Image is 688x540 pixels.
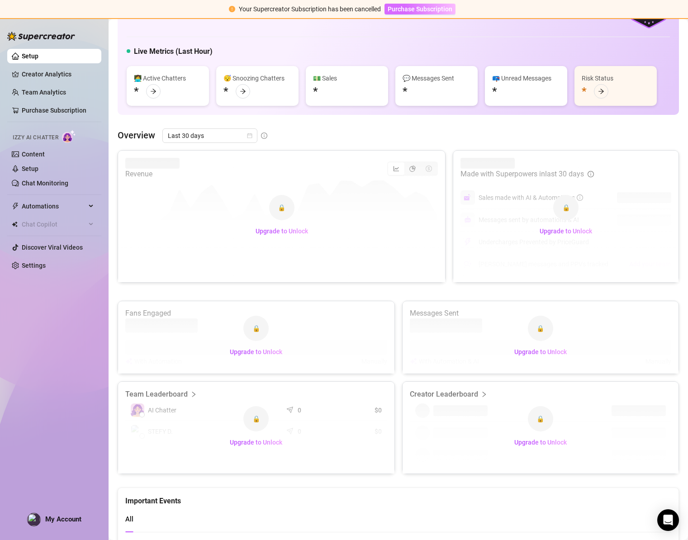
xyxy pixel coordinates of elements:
[384,4,456,14] button: Purchase Subscription
[7,32,75,41] img: logo-BBDzfeDw.svg
[313,73,381,83] div: 💵 Sales
[168,129,252,142] span: Last 30 days
[22,107,86,114] a: Purchase Subscription
[247,133,252,138] span: calendar
[248,224,315,238] button: Upgrade to Unlock
[125,515,133,523] span: All
[553,195,579,220] div: 🔒
[240,88,246,95] span: arrow-right
[540,227,592,235] span: Upgrade to Unlock
[528,406,553,431] div: 🔒
[230,439,282,446] span: Upgrade to Unlock
[22,217,86,232] span: Chat Copilot
[22,180,68,187] a: Chat Monitoring
[134,46,213,57] h5: Live Metrics (Last Hour)
[45,515,81,523] span: My Account
[507,435,574,450] button: Upgrade to Unlock
[229,6,235,12] span: exclamation-circle
[12,221,18,227] img: Chat Copilot
[22,52,38,60] a: Setup
[230,348,282,355] span: Upgrade to Unlock
[150,88,157,95] span: arrow-right
[22,199,86,213] span: Automations
[532,224,599,238] button: Upgrade to Unlock
[243,406,269,431] div: 🔒
[507,345,574,359] button: Upgrade to Unlock
[22,165,38,172] a: Setup
[62,130,76,143] img: AI Chatter
[243,316,269,341] div: 🔒
[118,128,155,142] article: Overview
[403,73,470,83] div: 💬 Messages Sent
[134,73,202,83] div: 👩‍💻 Active Chatters
[269,195,294,220] div: 🔒
[582,73,650,83] div: Risk Status
[28,513,40,526] img: profilePics%2Fqht6QgC3YSM5nHrYR1G2uRKaphB3.jpeg
[22,244,83,251] a: Discover Viral Videos
[223,435,289,450] button: Upgrade to Unlock
[22,89,66,96] a: Team Analytics
[388,5,452,13] span: Purchase Subscription
[22,67,94,81] a: Creator Analytics
[22,262,46,269] a: Settings
[514,348,567,355] span: Upgrade to Unlock
[13,133,58,142] span: Izzy AI Chatter
[528,316,553,341] div: 🔒
[384,5,456,13] a: Purchase Subscription
[492,73,560,83] div: 📪 Unread Messages
[239,5,381,13] span: Your Supercreator Subscription has been cancelled
[514,439,567,446] span: Upgrade to Unlock
[125,488,671,507] div: Important Events
[598,88,604,95] span: arrow-right
[22,151,45,158] a: Content
[256,227,308,235] span: Upgrade to Unlock
[261,133,267,139] span: info-circle
[223,73,291,83] div: 😴 Snoozing Chatters
[657,509,679,531] div: Open Intercom Messenger
[12,203,19,210] span: thunderbolt
[223,345,289,359] button: Upgrade to Unlock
